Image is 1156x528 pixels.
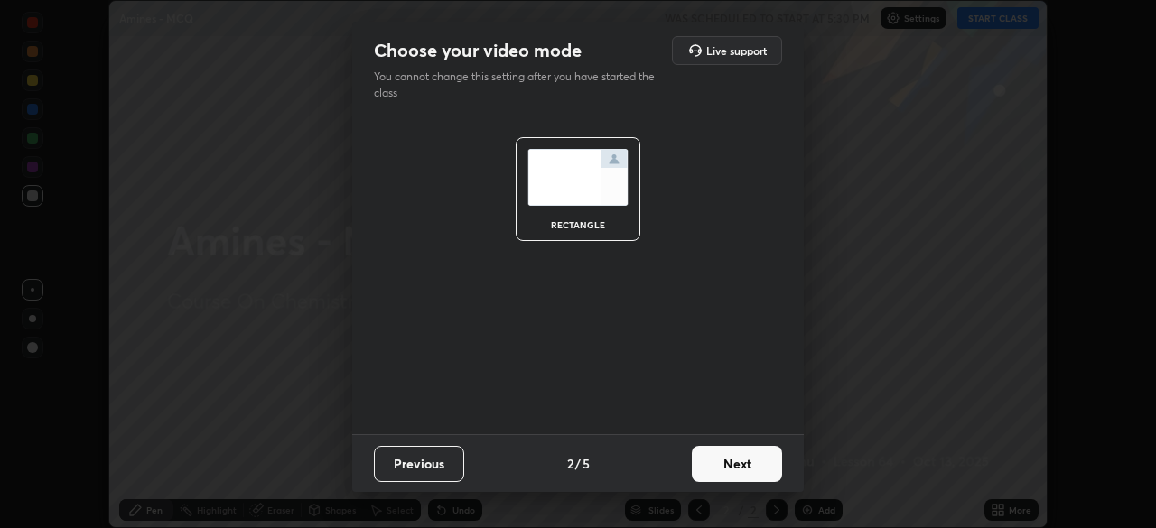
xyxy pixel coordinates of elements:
[575,454,581,473] h4: /
[706,45,767,56] h5: Live support
[374,446,464,482] button: Previous
[374,39,582,62] h2: Choose your video mode
[374,69,667,101] p: You cannot change this setting after you have started the class
[692,446,782,482] button: Next
[542,220,614,229] div: rectangle
[527,149,629,206] img: normalScreenIcon.ae25ed63.svg
[583,454,590,473] h4: 5
[567,454,573,473] h4: 2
